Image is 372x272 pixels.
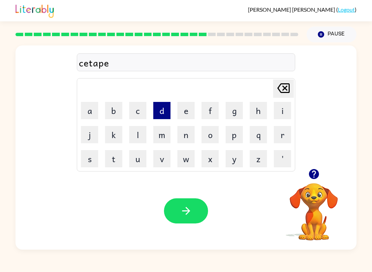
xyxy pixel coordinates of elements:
[226,102,243,119] button: g
[105,102,122,119] button: b
[177,102,195,119] button: e
[248,6,336,13] span: [PERSON_NAME] [PERSON_NAME]
[81,150,98,167] button: s
[226,150,243,167] button: y
[338,6,355,13] a: Logout
[307,27,356,42] button: Pause
[279,172,348,241] video: Your browser must support playing .mp4 files to use Literably. Please try using another browser.
[81,102,98,119] button: a
[274,150,291,167] button: '
[250,126,267,143] button: q
[15,3,54,18] img: Literably
[105,126,122,143] button: k
[250,150,267,167] button: z
[177,126,195,143] button: n
[81,126,98,143] button: j
[79,55,293,70] div: cetape
[153,126,170,143] button: m
[248,6,356,13] div: ( )
[129,126,146,143] button: l
[105,150,122,167] button: t
[177,150,195,167] button: w
[153,150,170,167] button: v
[129,150,146,167] button: u
[129,102,146,119] button: c
[226,126,243,143] button: p
[201,150,219,167] button: x
[201,126,219,143] button: o
[274,102,291,119] button: i
[274,126,291,143] button: r
[201,102,219,119] button: f
[250,102,267,119] button: h
[153,102,170,119] button: d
